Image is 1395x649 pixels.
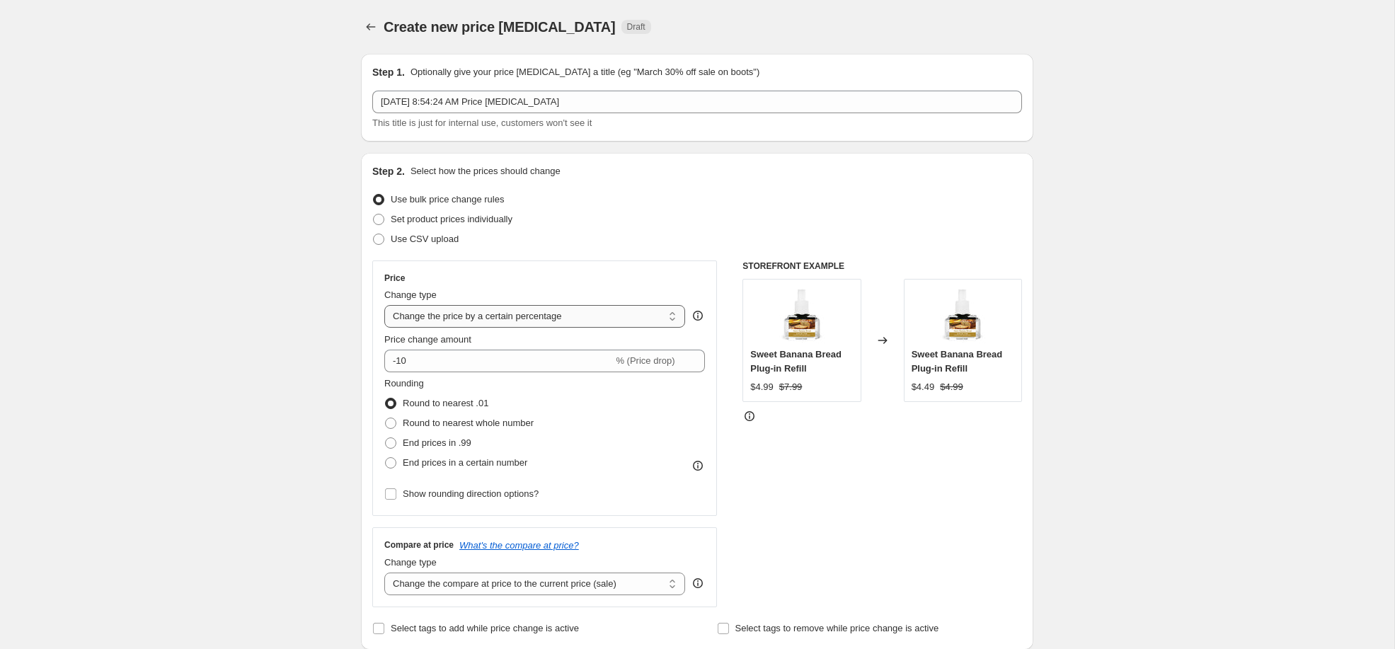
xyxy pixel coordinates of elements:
span: Change type [384,557,437,568]
span: Use CSV upload [391,234,459,244]
button: Price change jobs [361,17,381,37]
h3: Price [384,272,405,284]
span: Use bulk price change rules [391,194,504,205]
span: Sweet Banana Bread Plug-in Refill [750,349,842,374]
span: Price change amount [384,334,471,345]
div: help [691,309,705,323]
span: Select tags to remove while price change is active [735,623,939,633]
span: Draft [627,21,645,33]
button: What's the compare at price? [459,540,579,551]
h3: Compare at price [384,539,454,551]
span: End prices in a certain number [403,457,527,468]
span: Set product prices individually [391,214,512,224]
input: 30% off holiday sale [372,91,1022,113]
div: $4.99 [750,380,774,394]
span: Change type [384,289,437,300]
span: Round to nearest whole number [403,418,534,428]
span: Select tags to add while price change is active [391,623,579,633]
span: Show rounding direction options? [403,488,539,499]
p: Optionally give your price [MEDICAL_DATA] a title (eg "March 30% off sale on boots") [411,65,759,79]
h6: STOREFRONT EXAMPLE [742,260,1022,272]
div: $4.49 [912,380,935,394]
span: % (Price drop) [616,355,674,366]
img: Sweet-Banana-Bread-Plug-in-Refill_088490b6_80x.jpg [934,287,991,343]
h2: Step 1. [372,65,405,79]
div: help [691,576,705,590]
input: -15 [384,350,613,372]
span: End prices in .99 [403,437,471,448]
h2: Step 2. [372,164,405,178]
span: Sweet Banana Bread Plug-in Refill [912,349,1003,374]
span: Rounding [384,378,424,389]
span: Create new price [MEDICAL_DATA] [384,19,616,35]
img: Sweet-Banana-Bread-Plug-in-Refill_088490b6_80x.jpg [774,287,830,343]
strike: $7.99 [779,380,803,394]
span: Round to nearest .01 [403,398,488,408]
strike: $4.99 [940,380,963,394]
span: This title is just for internal use, customers won't see it [372,117,592,128]
p: Select how the prices should change [411,164,561,178]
